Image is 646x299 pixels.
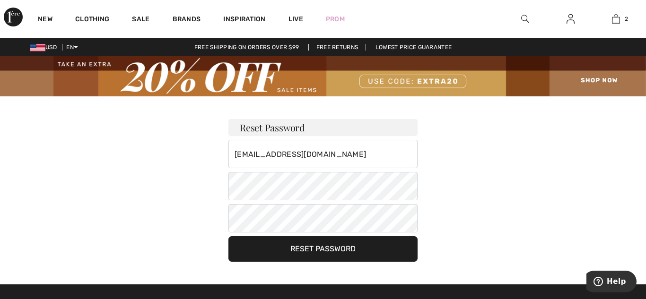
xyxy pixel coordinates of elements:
[288,14,303,24] a: Live
[30,44,61,51] span: USD
[326,14,345,24] a: Prom
[228,236,418,262] button: Reset Password
[625,15,628,23] span: 2
[30,44,45,51] img: US Dollar
[75,15,109,25] a: Clothing
[4,8,23,26] img: 1ère Avenue
[521,13,529,25] img: search the website
[228,119,418,136] h3: Reset Password
[308,44,367,51] a: Free Returns
[38,15,52,25] a: New
[187,44,307,51] a: Free shipping on orders over $99
[594,13,638,25] a: 2
[567,13,575,25] img: My Info
[612,13,620,25] img: My Bag
[66,44,78,51] span: EN
[586,271,637,294] iframe: Opens a widget where you can find more information
[173,15,201,25] a: Brands
[223,15,265,25] span: Inspiration
[559,13,582,25] a: Sign In
[132,15,149,25] a: Sale
[368,44,460,51] a: Lowest Price Guarantee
